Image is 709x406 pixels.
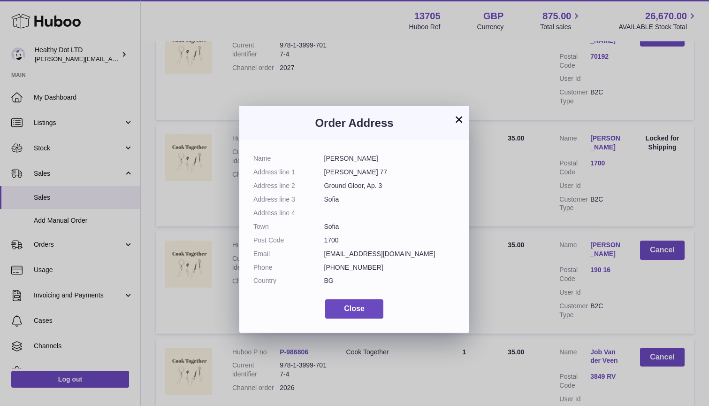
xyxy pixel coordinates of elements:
[324,222,456,231] dd: Sofia
[324,263,456,272] dd: [PHONE_NUMBER]
[253,276,324,285] dt: Country
[253,154,324,163] dt: Name
[453,114,465,125] button: ×
[253,116,455,131] h3: Order Address
[324,276,456,285] dd: BG
[253,209,324,218] dt: Address line 4
[324,236,456,245] dd: 1700
[253,181,324,190] dt: Address line 2
[253,250,324,258] dt: Email
[324,250,456,258] dd: [EMAIL_ADDRESS][DOMAIN_NAME]
[253,236,324,245] dt: Post Code
[253,168,324,177] dt: Address line 1
[324,154,456,163] dd: [PERSON_NAME]
[324,181,456,190] dd: Ground Gloor, Ap. 3
[324,168,456,177] dd: [PERSON_NAME] 77
[253,222,324,231] dt: Town
[344,304,365,312] span: Close
[325,299,383,319] button: Close
[253,263,324,272] dt: Phone
[253,195,324,204] dt: Address line 3
[324,195,456,204] dd: Sofia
